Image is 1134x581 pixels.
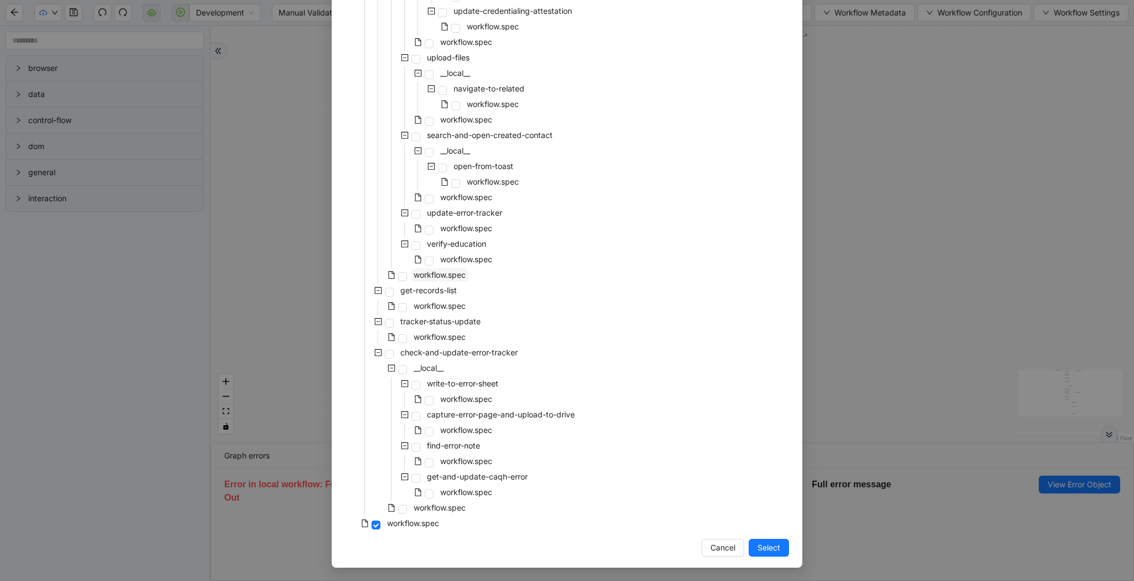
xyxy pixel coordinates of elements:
[388,333,395,341] span: file
[387,518,439,528] span: workflow.spec
[451,82,527,95] span: navigate-to-related
[361,519,369,527] span: file
[425,377,501,390] span: write-to-error-sheet
[453,161,513,171] span: open-from-toast
[425,237,488,251] span: verify-education
[374,318,382,325] span: minus-square
[438,191,494,204] span: workflow.spec
[438,222,494,235] span: workflow.spec
[440,394,492,404] span: workflow.spec
[427,379,498,388] span: write-to-error-sheet
[427,7,435,15] span: minus-square
[451,160,516,173] span: open-from-toast
[401,473,409,481] span: minus-square
[465,175,521,188] span: workflow.spec
[401,411,409,419] span: minus-square
[427,441,480,450] span: find-error-note
[440,68,470,78] span: __local__
[388,302,395,310] span: file
[425,439,482,452] span: find-error-note
[440,146,470,155] span: __local__
[438,393,494,406] span: workflow.spec
[453,6,572,16] span: update-credentialing-attestation
[400,286,457,295] span: get-records-list
[398,315,483,328] span: tracker-status-update
[388,504,395,512] span: file
[414,363,444,373] span: __local__
[440,192,492,202] span: workflow.spec
[401,380,409,388] span: minus-square
[414,332,466,342] span: workflow.spec
[702,539,744,557] button: Cancel
[427,85,435,93] span: minus-square
[425,206,504,220] span: update-error-tracker
[414,147,422,155] span: minus-square
[414,193,422,201] span: file
[440,223,492,233] span: workflow.spec
[427,472,528,481] span: get-and-update-caqh-error
[440,115,492,124] span: workflow.spec
[465,20,521,33] span: workflow.spec
[411,361,446,375] span: __local__
[441,100,449,108] span: file
[411,268,468,282] span: workflow.spec
[374,349,382,356] span: minus-square
[411,330,468,344] span: workflow.spec
[425,51,472,64] span: upload-files
[414,457,422,465] span: file
[401,442,409,450] span: minus-square
[438,455,494,468] span: workflow.spec
[414,301,466,310] span: workflow.spec
[427,53,470,62] span: upload-files
[398,346,520,359] span: check-and-update-error-tracker
[374,287,382,294] span: minus-square
[453,84,524,93] span: navigate-to-related
[411,299,468,313] span: workflow.spec
[414,116,422,124] span: file
[414,256,422,263] span: file
[440,425,492,435] span: workflow.spec
[757,542,780,554] span: Select
[385,517,441,530] span: workflow.spec
[411,501,468,514] span: workflow.spec
[440,37,492,47] span: workflow.spec
[441,178,449,186] span: file
[414,38,422,46] span: file
[438,67,472,80] span: __local__
[467,177,519,186] span: workflow.spec
[414,503,466,512] span: workflow.spec
[414,395,422,403] span: file
[438,486,494,499] span: workflow.spec
[427,208,502,217] span: update-error-tracker
[451,4,574,18] span: update-credentialing-attestation
[388,271,395,279] span: file
[425,408,577,421] span: capture-error-page-and-upload-to-drive
[427,410,575,419] span: capture-error-page-and-upload-to-drive
[388,364,395,372] span: minus-square
[438,35,494,49] span: workflow.spec
[440,456,492,466] span: workflow.spec
[401,54,409,62] span: minus-square
[438,144,472,157] span: __local__
[438,253,494,266] span: workflow.spec
[427,239,486,248] span: verify-education
[465,98,521,111] span: workflow.spec
[400,317,481,326] span: tracker-status-update
[440,487,492,497] span: workflow.spec
[427,162,435,170] span: minus-square
[414,225,422,232] span: file
[400,348,518,357] span: check-and-update-error-tracker
[438,424,494,437] span: workflow.spec
[401,209,409,217] span: minus-square
[414,69,422,77] span: minus-square
[425,129,555,142] span: search-and-open-created-contact
[438,113,494,126] span: workflow.spec
[414,488,422,496] span: file
[467,99,519,109] span: workflow.spec
[467,22,519,31] span: workflow.spec
[401,240,409,248] span: minus-square
[710,542,735,554] span: Cancel
[401,131,409,139] span: minus-square
[414,426,422,434] span: file
[427,130,553,140] span: search-and-open-created-contact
